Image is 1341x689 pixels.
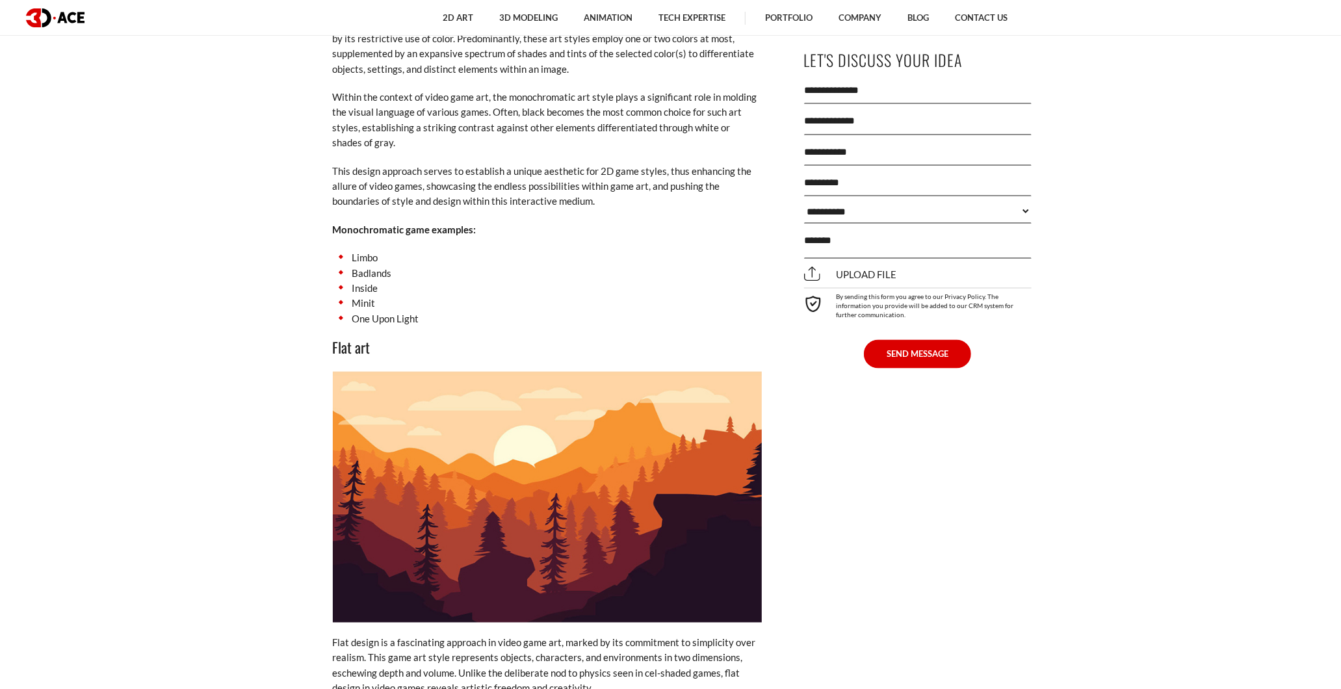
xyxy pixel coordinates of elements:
span: Upload file [804,268,897,279]
li: Inside [333,281,762,296]
p: This design approach serves to establish a unique aesthetic for 2D game styles, thus enhancing th... [333,164,762,209]
li: Limbo [333,250,762,265]
p: Monochromatic art, though not universally defined, is typically characterized in artwork and desi... [333,16,762,77]
img: Flat art [333,372,762,622]
div: By sending this form you agree to our Privacy Policy. The information you provide will be added t... [804,287,1032,318]
button: SEND MESSAGE [864,339,971,368]
img: logo dark [26,8,85,27]
h3: Flat art [333,337,762,359]
li: Minit [333,296,762,311]
p: Within the context of video game art, the monochromatic art style plays a significant role in mol... [333,90,762,151]
strong: Monochromatic game examples: [333,224,476,235]
p: Let's Discuss Your Idea [804,45,1032,74]
li: One Upon Light [333,311,762,326]
li: Badlands [333,266,762,281]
